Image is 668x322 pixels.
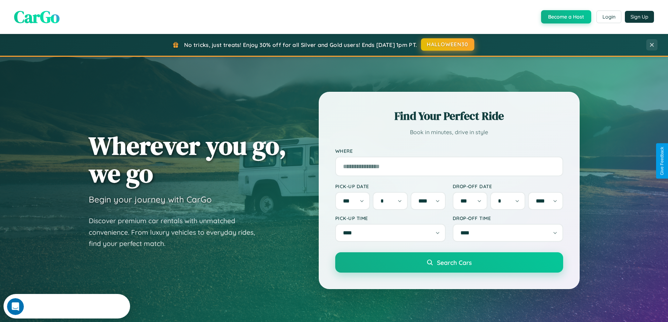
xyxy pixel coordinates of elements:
[453,215,563,221] label: Drop-off Time
[335,215,446,221] label: Pick-up Time
[541,10,591,23] button: Become a Host
[89,215,264,249] p: Discover premium car rentals with unmatched convenience. From luxury vehicles to everyday rides, ...
[453,183,563,189] label: Drop-off Date
[4,294,130,318] iframe: Intercom live chat discovery launcher
[335,252,563,273] button: Search Cars
[89,194,212,205] h3: Begin your journey with CarGo
[89,132,286,187] h1: Wherever you go, we go
[421,38,474,51] button: HALLOWEEN30
[335,108,563,124] h2: Find Your Perfect Ride
[596,11,621,23] button: Login
[660,147,664,175] div: Give Feedback
[14,5,60,28] span: CarGo
[7,298,24,315] iframe: Intercom live chat
[437,259,472,266] span: Search Cars
[625,11,654,23] button: Sign Up
[335,127,563,137] p: Book in minutes, drive in style
[335,148,563,154] label: Where
[184,41,417,48] span: No tricks, just treats! Enjoy 30% off for all Silver and Gold users! Ends [DATE] 1pm PT.
[335,183,446,189] label: Pick-up Date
